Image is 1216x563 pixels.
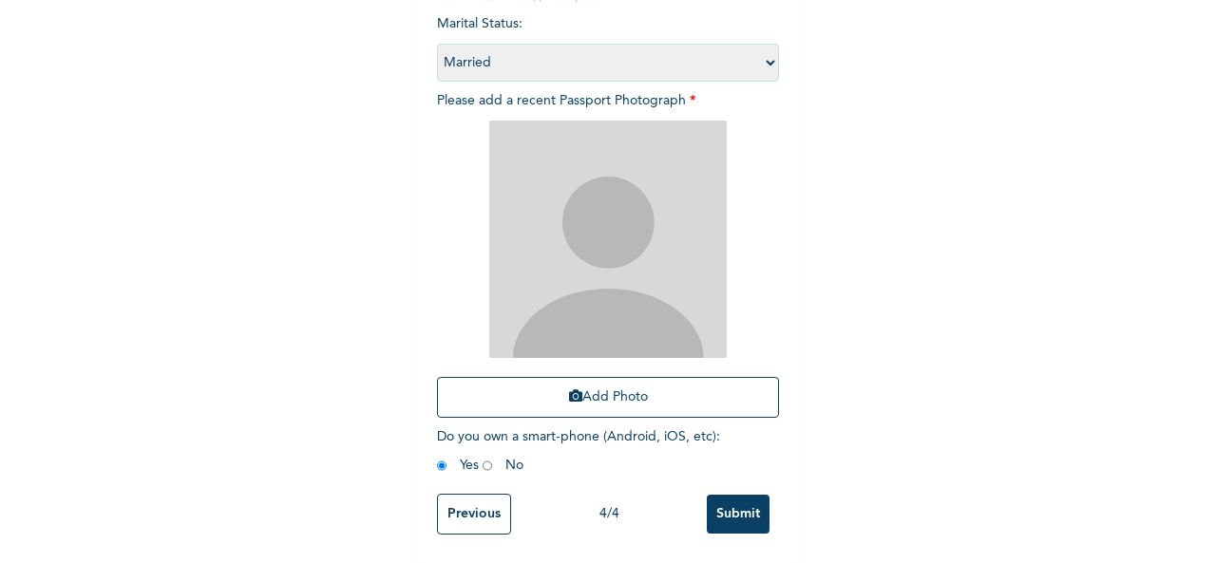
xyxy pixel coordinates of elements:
span: Do you own a smart-phone (Android, iOS, etc) : Yes No [437,430,720,472]
input: Previous [437,494,511,535]
span: Marital Status : [437,17,779,69]
img: Crop [489,121,727,358]
span: Please add a recent Passport Photograph [437,94,779,427]
button: Add Photo [437,377,779,418]
div: 4 / 4 [511,504,707,524]
input: Submit [707,495,769,534]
